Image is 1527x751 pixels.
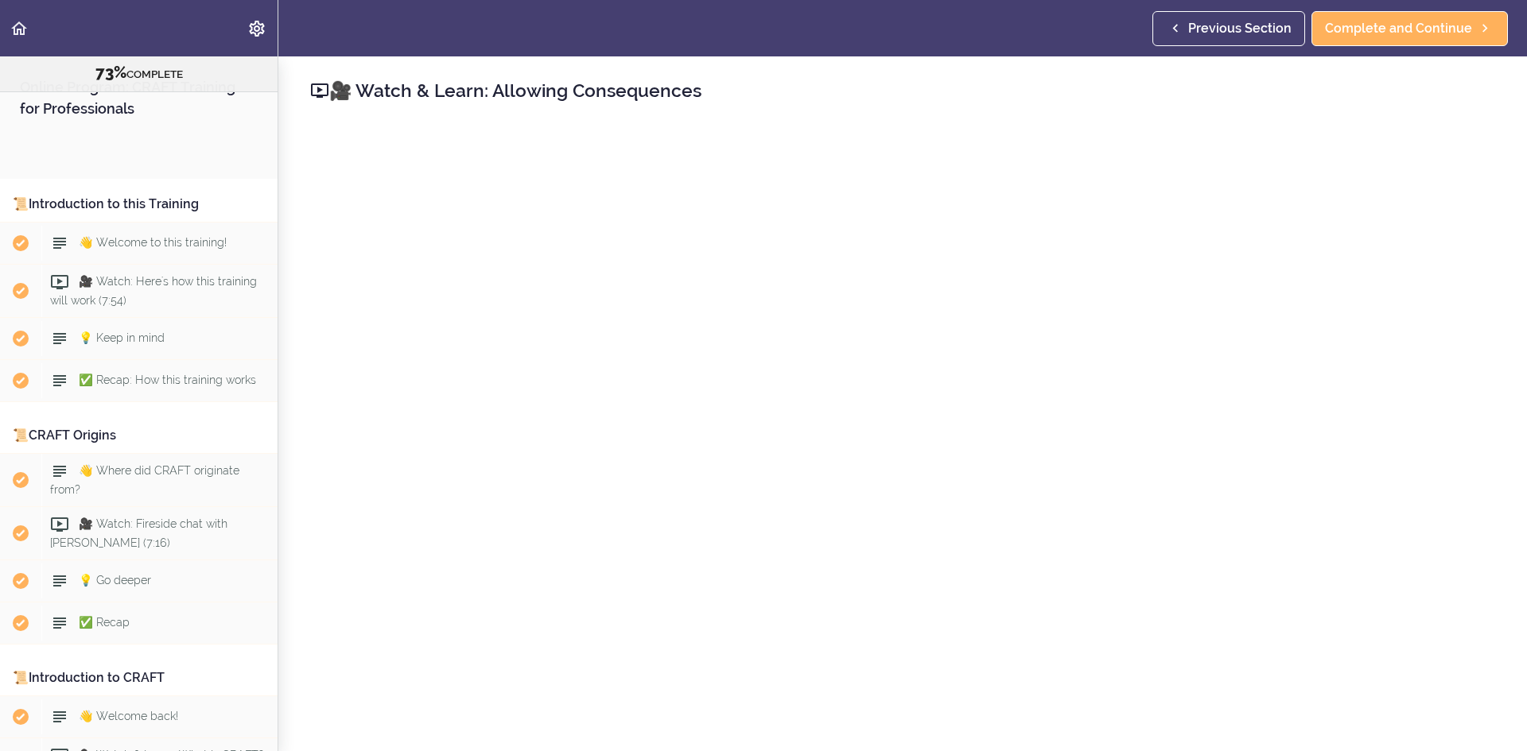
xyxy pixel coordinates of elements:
div: COMPLETE [20,63,258,83]
span: Complete and Continue [1325,19,1472,38]
span: 👋 Welcome back! [79,710,178,722]
span: Previous Section [1188,19,1292,38]
span: 💡 Go deeper [79,574,151,586]
a: Complete and Continue [1311,11,1508,46]
a: Previous Section [1152,11,1305,46]
span: 🎥 Watch: Fireside chat with [PERSON_NAME] (7:16) [50,517,227,548]
span: 👋 Welcome to this training! [79,236,227,249]
span: 73% [95,63,126,82]
span: 💡 Keep in mind [79,331,165,344]
svg: Settings Menu [247,19,266,38]
span: 🎥 Watch: Here's how this training will work (7:54) [50,275,257,306]
h2: 🎥 Watch & Learn: Allowing Consequences [310,77,1495,104]
span: ✅ Recap: How this training works [79,374,256,386]
svg: Back to course curriculum [10,19,29,38]
span: ✅ Recap [79,616,130,629]
span: 👋 Where did CRAFT originate from? [50,464,239,495]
